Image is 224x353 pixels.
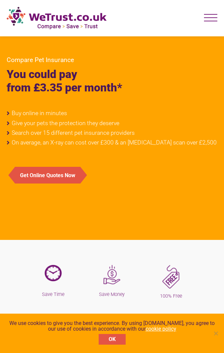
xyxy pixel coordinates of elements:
[45,265,62,281] img: wall-clock.png
[146,326,176,332] a: cookie policy
[103,265,120,284] img: save-money.png
[35,56,74,64] span: Pet Insurance
[7,139,217,146] li: On average, an X-ray can cost over £300 & an [MEDICAL_DATA] scan over £2,500
[7,130,217,136] li: Search over 15 different pet insurance providers
[88,291,137,298] h5: Save Money
[162,265,179,289] img: free-purple.png
[7,120,217,126] li: Give your pets the protection they deserve
[146,293,195,300] h5: 100% Free
[29,291,78,298] h5: Save Time
[99,334,126,345] button: OK
[7,110,217,116] li: Buy online in minutes
[7,320,217,332] span: We use cookies to give you the best experience. By using [DOMAIN_NAME], you agree to our use of c...
[212,330,219,337] span: No
[7,56,33,64] span: Compare
[7,68,217,94] h1: You could pay from £3.35 per month*
[7,7,107,30] img: new-logo.png
[15,167,80,184] button: Get Online Quotes Now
